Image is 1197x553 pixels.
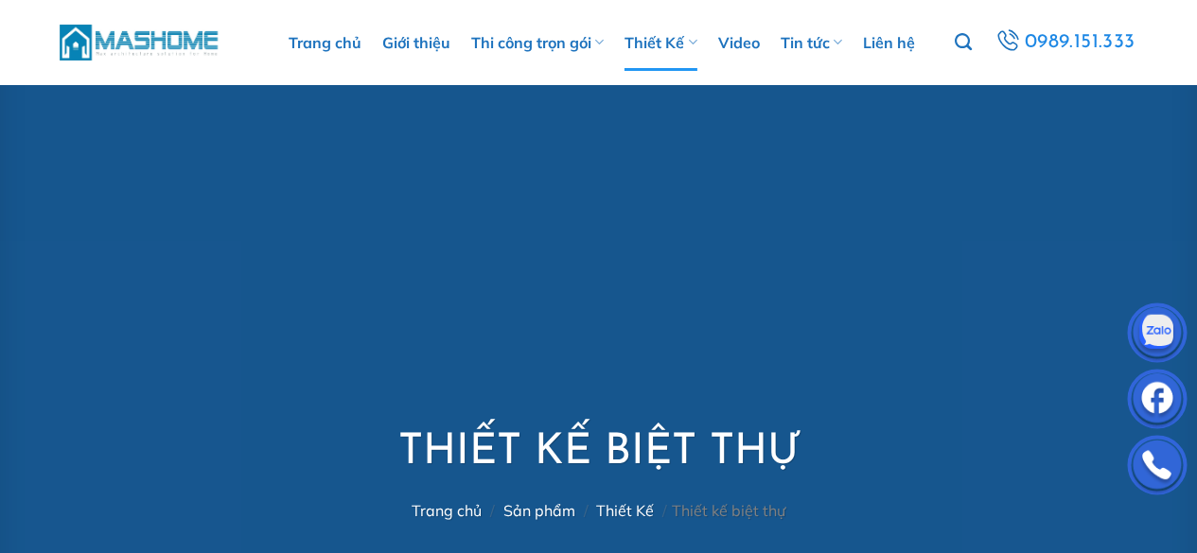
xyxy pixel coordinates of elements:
img: Zalo [1129,307,1186,364]
img: Facebook [1129,373,1186,430]
a: Trang chủ [289,14,361,71]
a: Liên hệ [863,14,915,71]
a: Thiết Kế [596,501,654,520]
a: Giới thiệu [382,14,450,71]
a: Thi công trọn gói [471,14,604,71]
a: Tin tức [781,14,842,71]
img: Phone [1129,440,1186,496]
h1: Thiết kế biệt thự [398,425,799,481]
span: 0989.151.333 [1025,26,1135,59]
a: Thiết Kế [625,14,696,71]
a: Trang chủ [412,501,482,520]
a: Video [718,14,760,71]
span: / [490,501,495,520]
a: Sản phẩm [503,501,575,520]
nav: Thiết kế biệt thự [398,502,799,520]
a: Tìm kiếm [955,23,972,62]
span: / [584,501,589,520]
span: / [662,501,667,520]
img: MasHome – Tổng Thầu Thiết Kế Và Xây Nhà Trọn Gói [60,22,220,62]
a: 0989.151.333 [993,26,1137,60]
